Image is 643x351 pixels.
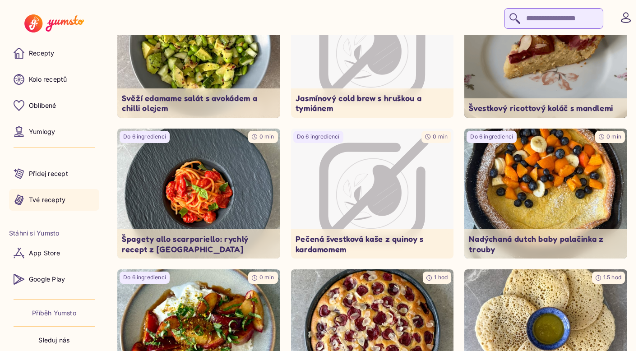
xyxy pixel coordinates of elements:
[24,14,83,32] img: Yumsto logo
[433,133,448,140] span: 0 min
[291,129,454,259] div: Image not available
[123,274,166,282] p: Do 6 ingrediencí
[38,336,69,345] p: Sleduj nás
[29,275,65,284] p: Google Play
[470,133,513,141] p: Do 6 ingrediencí
[29,75,67,84] p: Kolo receptů
[9,242,99,264] a: App Store
[117,129,280,259] a: undefinedDo 6 ingrediencí0 minŠpagety allo scarpariello: rychlý recept z [GEOGRAPHIC_DATA]
[464,129,627,259] a: undefinedDo 6 ingrediencí0 minNadýchaná dutch baby palačinka z trouby
[32,309,76,318] a: Příběh Yumsto
[469,103,623,113] p: Švestkový ricottový koláč s mandlemi
[291,129,454,259] a: Image not availableDo 6 ingrediencí0 minPečená švestková kaše z quinoy s kardamomem
[9,229,99,238] li: Stáhni si Yumsto
[259,133,274,140] span: 0 min
[603,274,621,281] span: 1.5 hod
[9,95,99,116] a: Oblíbené
[29,101,56,110] p: Oblíbené
[29,169,68,178] p: Přidej recept
[464,129,627,259] img: undefined
[9,42,99,64] a: Recepty
[469,234,623,254] p: Nadýchaná dutch baby palačinka z trouby
[296,93,449,113] p: Jasmínový cold brew s hruškou a tymiánem
[297,133,340,141] p: Do 6 ingrediencí
[29,249,60,258] p: App Store
[9,121,99,143] a: Yumlogy
[296,234,449,254] p: Pečená švestková kaše z quinoy s kardamomem
[123,133,166,141] p: Do 6 ingrediencí
[29,49,54,58] p: Recepty
[29,195,65,204] p: Tvé recepty
[29,127,55,136] p: Yumlogy
[434,274,448,281] span: 1 hod
[259,274,274,281] span: 0 min
[9,163,99,185] a: Přidej recept
[9,69,99,90] a: Kolo receptů
[606,133,621,140] span: 0 min
[9,189,99,211] a: Tvé recepty
[122,93,276,113] p: Svěží edamame salát s avokádem a chilli olejem
[122,234,276,254] p: Špagety allo scarpariello: rychlý recept z [GEOGRAPHIC_DATA]
[117,129,280,259] img: undefined
[9,268,99,290] a: Google Play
